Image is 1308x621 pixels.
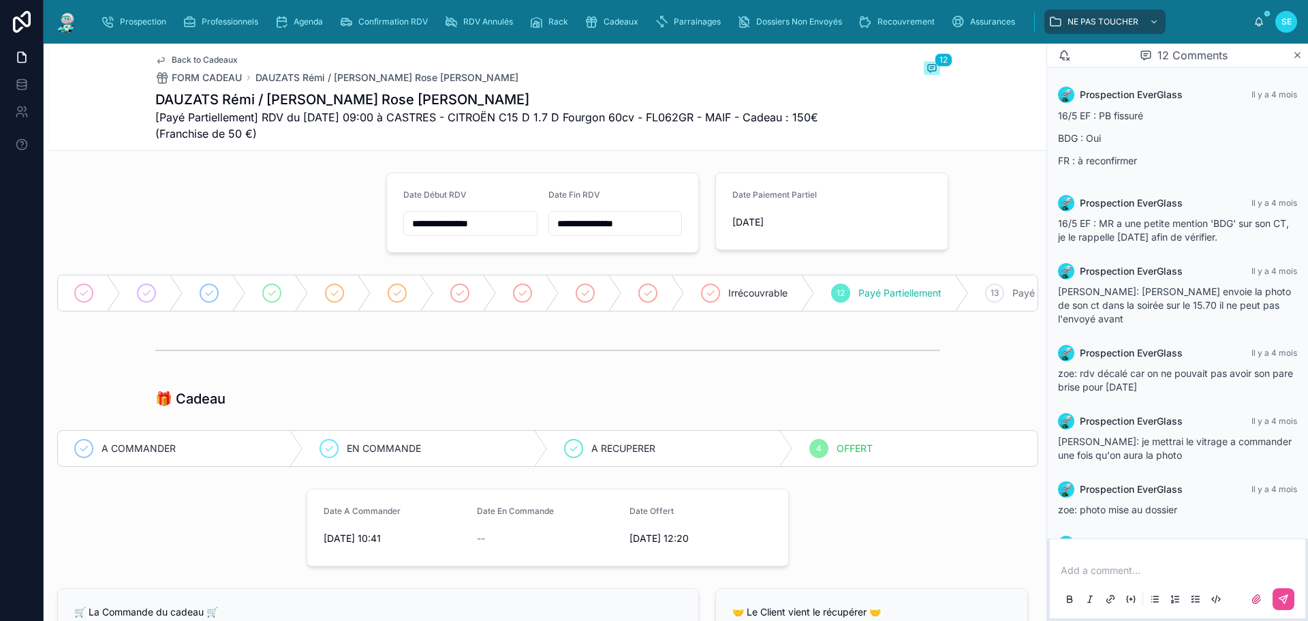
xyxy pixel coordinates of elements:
span: [PERSON_NAME]: je mettrai le vitrage a commander une fois qu'on aura la photo [1058,436,1292,461]
span: Assurances [970,16,1015,27]
span: Il y a 4 mois [1251,484,1297,494]
span: [DATE] [732,215,931,229]
span: [PERSON_NAME]: [PERSON_NAME] envoie la photo de son ct dans la soirée sur le 15.70 il ne peut pas... [1058,286,1291,324]
span: 🤝 Le Client vient le récupérer 🤝 [732,606,881,618]
span: EN COMMANDE [347,442,421,455]
span: NE PAS TOUCHER [1068,16,1138,27]
a: Agenda [270,10,332,34]
span: 13 [991,288,999,299]
span: Prospection EverGlass [1080,264,1183,278]
span: Prospection [120,16,166,27]
span: 12 [935,53,952,67]
span: Payé [1012,286,1035,300]
span: Il y a 4 mois [1251,416,1297,426]
a: Cadeaux [580,10,648,34]
span: [Payé Partiellement] RDV du [DATE] 09:00 à CASTRES - CITROËN C15 D 1.7 D Fourgon 60cv - FL062GR -... [155,109,838,142]
span: 4 [816,443,822,454]
span: Recouvrement [877,16,935,27]
span: Il y a 4 mois [1251,266,1297,276]
span: Payé Partiellement [858,286,941,300]
a: Rack [525,10,578,34]
span: Irrécouvrable [728,286,788,300]
span: [DATE] 10:41 [324,532,466,545]
a: Dossiers Non Envoyés [733,10,852,34]
span: Date En Commande [477,506,554,516]
span: 🛒 La Commande du cadeau 🛒 [74,606,218,618]
span: Dossiers Non Envoyés [756,16,842,27]
span: RDV Annulés [463,16,513,27]
span: Date Fin RDV [548,190,600,200]
span: Parrainages [674,16,721,27]
span: Cadeaux [604,16,638,27]
span: Prospection EverGlass [1080,483,1183,496]
a: Recouvrement [854,10,944,34]
img: App logo [54,11,79,33]
button: 12 [924,61,940,78]
h1: 🎁 Cadeau [155,389,225,408]
span: Date A Commander [324,506,401,516]
a: RDV Annulés [440,10,523,34]
span: Back to Cadeaux [172,55,238,65]
p: FR : à reconfirmer [1058,153,1297,168]
span: 16/5 EF : MR a une petite mention 'BDG' sur son CT, je le rappelle [DATE] afin de vérifier. [1058,217,1289,243]
span: A RECUPERER [591,442,655,455]
span: -- [477,532,485,545]
span: Il y a 4 mois [1251,348,1297,358]
span: Prospection EverGlass [1080,88,1183,102]
a: DAUZATS Rémi / [PERSON_NAME] Rose [PERSON_NAME] [255,71,518,85]
span: 12 [837,288,845,299]
a: NE PAS TOUCHER [1044,10,1166,34]
a: Back to Cadeaux [155,55,238,65]
span: FORM CADEAU [172,71,242,85]
span: 12 Comments [1157,47,1228,63]
div: scrollable content [90,7,1253,37]
a: Parrainages [651,10,730,34]
span: [DATE] 12:20 [629,532,772,545]
span: Il y a 4 mois [1251,198,1297,208]
span: Prospection EverGlass [1080,414,1183,428]
a: Professionnels [178,10,268,34]
a: Confirmation RDV [335,10,437,34]
span: Date Paiement Partiel [732,190,817,200]
span: Prospection EverGlass [1080,537,1183,551]
h1: DAUZATS Rémi / [PERSON_NAME] Rose [PERSON_NAME] [155,90,838,109]
span: zoe: rdv décalé car on ne pouvait pas avoir son pare brise pour [DATE] [1058,367,1293,393]
span: Date Début RDV [403,190,467,200]
span: OFFERT [837,442,873,455]
p: 16/5 EF : PB fissuré [1058,108,1297,123]
span: Confirmation RDV [358,16,428,27]
span: Prospection EverGlass [1080,196,1183,210]
span: Date Offert [629,506,674,516]
span: Agenda [294,16,323,27]
a: Prospection [97,10,176,34]
span: A COMMANDER [102,442,176,455]
span: SE [1281,16,1292,27]
a: FORM CADEAU [155,71,242,85]
p: BDG : Oui [1058,131,1297,145]
span: Prospection EverGlass [1080,346,1183,360]
a: Assurances [947,10,1025,34]
span: Rack [548,16,568,27]
span: zoe: photo mise au dossier [1058,504,1177,515]
span: Professionnels [202,16,258,27]
span: Il y a 4 mois [1251,89,1297,100]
